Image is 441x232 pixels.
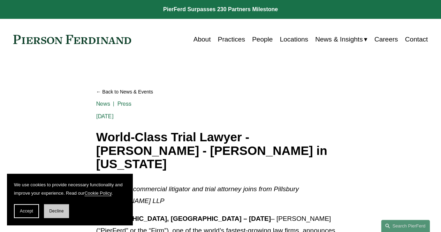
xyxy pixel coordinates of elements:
section: Cookie banner [7,174,132,225]
button: Decline [44,204,69,218]
span: Accept [20,209,33,214]
h1: World-Class Trial Lawyer - [PERSON_NAME] - [PERSON_NAME] in [US_STATE] [96,130,345,171]
a: People [252,33,273,46]
a: Back to News & Events [96,86,345,98]
a: Cookie Policy [84,190,112,196]
a: Press [117,100,132,107]
span: Decline [49,209,64,214]
a: Careers [374,33,398,46]
a: Practices [218,33,245,46]
em: High-stakes commercial litigator and trial attorney joins from Pillsbury [PERSON_NAME] LLP [96,185,301,204]
a: Search this site [381,220,430,232]
button: Accept [14,204,39,218]
a: Locations [280,33,308,46]
a: News [96,100,111,107]
a: Contact [405,33,428,46]
a: About [193,33,211,46]
p: We use cookies to provide necessary functionality and improve your experience. Read our . [14,181,126,197]
a: folder dropdown [315,33,367,46]
span: News & Insights [315,33,363,45]
strong: [GEOGRAPHIC_DATA], [GEOGRAPHIC_DATA] – [DATE] [96,215,271,222]
span: [DATE] [96,113,114,120]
